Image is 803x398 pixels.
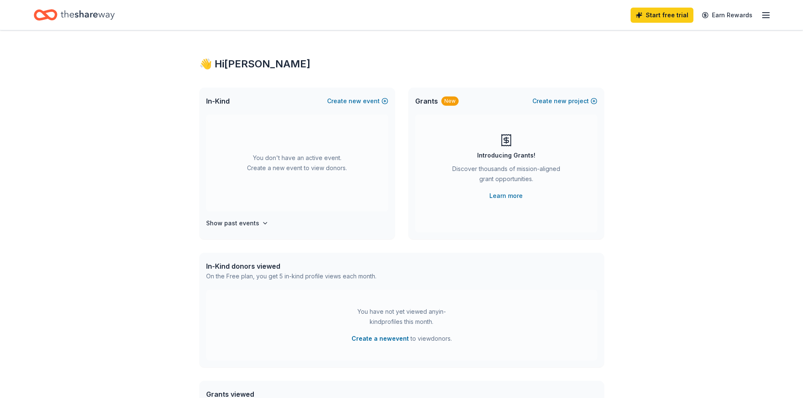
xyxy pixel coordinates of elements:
[206,271,376,281] div: On the Free plan, you get 5 in-kind profile views each month.
[532,96,597,106] button: Createnewproject
[34,5,115,25] a: Home
[352,334,452,344] span: to view donors .
[327,96,388,106] button: Createnewevent
[631,8,693,23] a: Start free trial
[415,96,438,106] span: Grants
[352,334,409,344] button: Create a newevent
[206,218,259,228] h4: Show past events
[206,96,230,106] span: In-Kind
[489,191,523,201] a: Learn more
[349,307,454,327] div: You have not yet viewed any in-kind profiles this month.
[206,115,388,211] div: You don't have an active event. Create a new event to view donors.
[554,96,567,106] span: new
[206,218,269,228] button: Show past events
[206,261,376,271] div: In-Kind donors viewed
[477,150,535,160] div: Introducing Grants!
[349,96,361,106] span: new
[199,57,604,71] div: 👋 Hi [PERSON_NAME]
[441,96,459,106] div: New
[697,8,757,23] a: Earn Rewards
[449,164,564,187] div: Discover thousands of mission-aligned grant opportunities.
